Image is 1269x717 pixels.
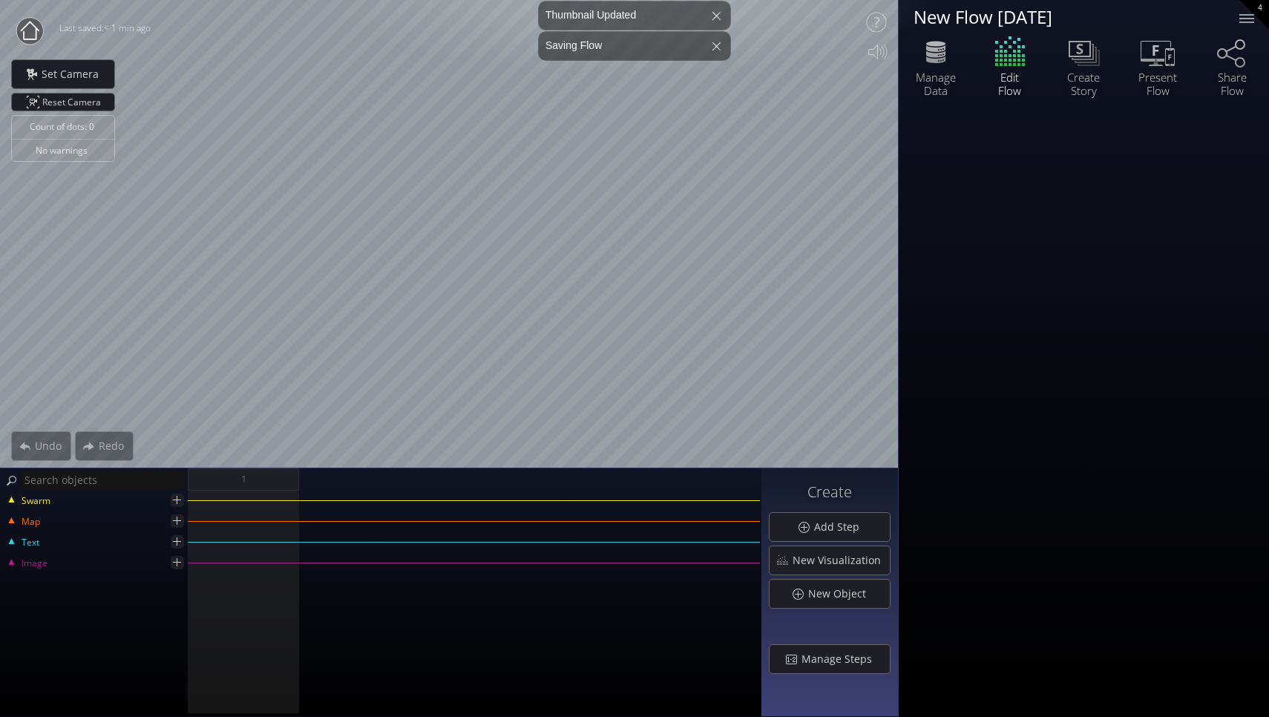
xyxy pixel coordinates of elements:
span: Map [21,515,40,528]
div: Present Flow [1132,71,1184,97]
span: 1 [241,470,246,488]
span: New Visualization [792,553,890,568]
h3: Create [769,484,891,500]
span: Add Step [813,520,868,534]
input: Search objects [21,471,186,489]
div: Share Flow [1206,71,1258,97]
span: Set Camera [41,67,108,82]
span: New Object [807,586,875,601]
div: New Flow [DATE] [914,7,1221,26]
span: Reset Camera [42,94,106,111]
span: Swarm [21,494,50,508]
div: Create Story [1057,71,1109,97]
span: Text [21,536,39,549]
span: Image [21,557,47,570]
div: Manage Data [910,71,962,97]
span: Manage Steps [801,652,881,667]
